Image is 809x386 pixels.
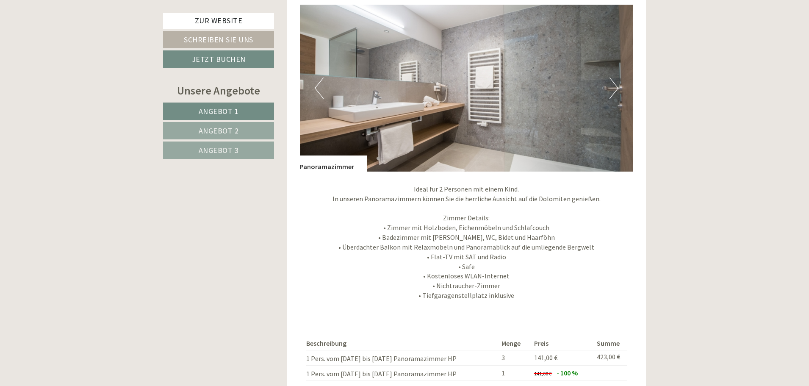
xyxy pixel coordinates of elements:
td: 1 Pers. vom [DATE] bis [DATE] Panoramazimmer HP [306,350,499,365]
div: [DATE] [152,6,182,21]
a: Schreiben Sie uns [163,31,274,48]
span: Angebot 1 [199,106,239,116]
th: Summe [593,337,627,350]
span: - 100 % [557,369,578,377]
a: Jetzt buchen [163,50,274,68]
div: Unsere Angebote [163,83,274,98]
button: Next [610,78,618,99]
small: 18:28 [13,41,130,47]
td: 423,00 € [593,350,627,365]
th: Beschreibung [306,337,499,350]
td: 3 [498,350,530,365]
img: image [300,5,634,172]
div: Inso Sonnenheim [13,25,130,31]
span: 141,00 € [534,370,551,377]
td: 1 [498,365,530,380]
div: Guten Tag, wie können wir Ihnen helfen? [6,23,135,49]
p: Ideal für 2 Personen mit einem Kind. In unseren Panoramazimmern können Sie die herrliche Aussicht... [300,184,634,300]
button: Senden [279,221,334,238]
th: Preis [531,337,594,350]
a: Zur Website [163,13,274,29]
td: 1 Pers. vom [DATE] bis [DATE] Panoramazimmer HP [306,365,499,380]
span: Angebot 3 [199,145,239,155]
div: Panoramazimmer [300,156,367,172]
button: Previous [315,78,324,99]
span: Angebot 2 [199,126,239,136]
th: Menge [498,337,530,350]
span: 141,00 € [534,353,557,362]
